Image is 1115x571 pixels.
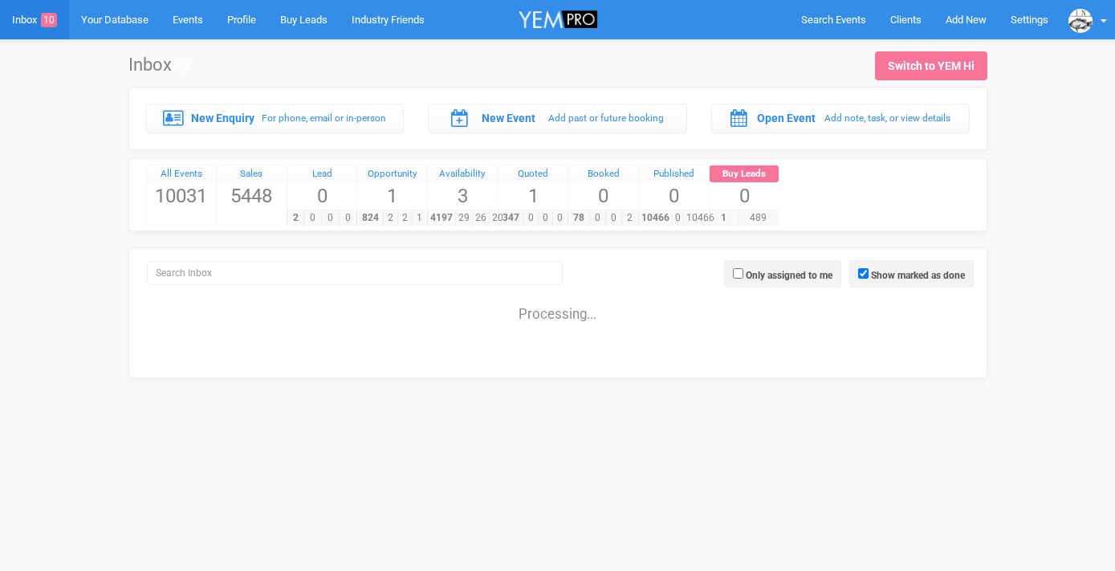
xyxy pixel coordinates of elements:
[672,210,684,226] span: 0
[287,165,357,183] a: Lead
[472,210,490,226] span: 26
[538,210,553,226] span: 0
[568,182,638,210] span: 0
[711,104,971,133] a: Open Event Add note, task, or view details
[548,112,664,124] small: Add past or future booking
[871,268,965,283] label: Show marked as done
[191,110,254,126] label: New Enquiry
[147,165,217,183] a: All Events
[824,112,950,124] small: Add note, task, or view details
[589,210,606,226] span: 0
[287,210,305,226] span: 2
[147,182,217,210] span: 10031
[133,289,983,321] div: Processing...
[217,165,287,183] a: Sales
[482,110,535,126] label: New Event
[638,210,673,226] span: 10466
[946,14,987,26] span: Add New
[710,182,779,210] span: 0
[639,165,709,183] a: Published
[262,112,386,124] small: For phone, email or in-person
[428,104,687,133] a: New Event Add past or future booking
[397,210,413,226] span: 2
[709,210,739,226] span: 1
[41,13,57,27] span: 10
[801,14,866,26] span: Search Events
[303,210,322,226] span: 0
[498,182,568,210] span: 1
[498,210,524,226] span: 347
[639,182,709,210] span: 0
[746,268,832,283] label: Only assigned to me
[455,210,473,226] span: 29
[357,182,427,210] span: 1
[428,165,498,183] a: Availability
[1068,9,1093,33] img: data
[287,182,357,210] span: 0
[147,261,563,285] input: Search Inbox
[738,210,779,226] span: 489
[757,110,816,126] label: Open Event
[128,55,190,75] h1: Inbox
[552,210,568,226] span: 0
[875,51,987,80] a: Switch to YEM Hi
[568,210,590,226] span: 78
[428,182,498,210] span: 3
[145,104,405,133] a: New Enquiry For phone, email or in-person
[890,14,922,26] span: Clients
[710,165,779,183] a: Buy Leads
[217,182,287,210] span: 5448
[383,210,398,226] span: 2
[498,165,568,183] a: Quoted
[489,210,507,226] span: 20
[339,210,357,226] span: 0
[427,210,456,226] span: 4197
[683,210,718,226] span: 10466
[357,165,427,183] a: Opportunity
[523,210,539,226] span: 0
[621,210,638,226] span: 2
[356,210,383,226] span: 824
[888,58,975,74] div: Switch to YEM Hi
[412,210,427,226] span: 1
[321,210,340,226] span: 0
[568,165,638,183] a: Booked
[605,210,622,226] span: 0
